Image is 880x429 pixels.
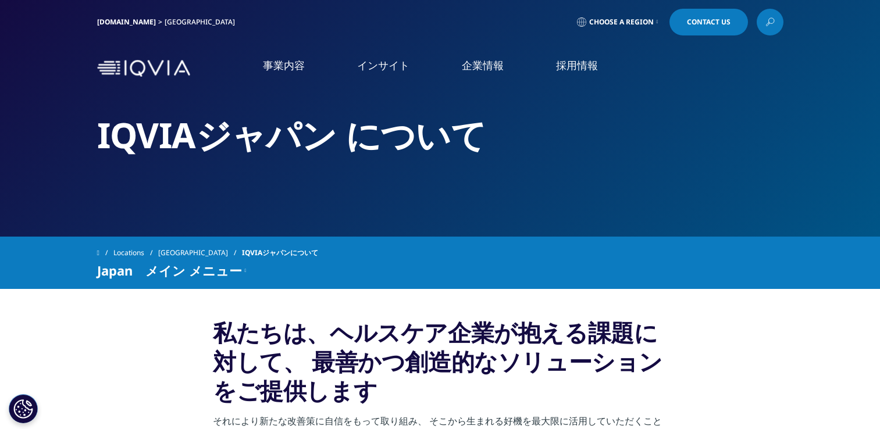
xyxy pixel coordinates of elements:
span: Contact Us [687,19,731,26]
a: [GEOGRAPHIC_DATA] [158,242,242,263]
a: Contact Us [669,9,748,35]
span: Japan メイン メニュー [97,263,242,277]
span: IQVIAジャパンについて [242,242,318,263]
h2: IQVIAジャパン について [97,113,783,157]
a: 採用情報 [556,58,598,73]
a: インサイト [357,58,409,73]
a: 企業情報 [462,58,504,73]
button: Cookie 設定 [9,394,38,423]
a: [DOMAIN_NAME] [97,17,156,27]
span: Choose a Region [589,17,654,27]
div: [GEOGRAPHIC_DATA] [165,17,240,27]
a: 事業内容 [263,58,305,73]
nav: Primary [195,41,783,96]
h3: 私たちは、ヘルスケア企業が抱える課題に対して、 最善かつ創造的なソリューションをご提供します [213,318,667,414]
a: Locations [113,242,158,263]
